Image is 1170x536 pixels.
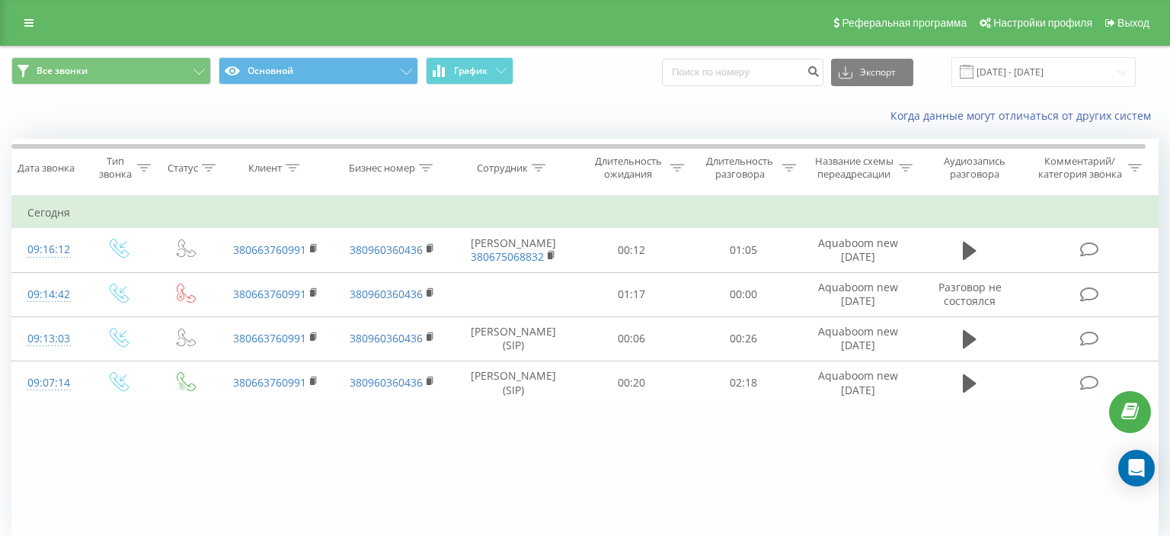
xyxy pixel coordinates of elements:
td: 02:18 [688,361,800,405]
a: 380663760991 [233,242,306,257]
td: 00:26 [688,316,800,361]
span: Настройки профиля [993,17,1092,29]
td: Aquaboom new [DATE] [800,361,916,405]
span: Реферальная программа [842,17,967,29]
td: 00:06 [576,316,688,361]
td: 00:12 [576,228,688,272]
div: Название схемы переадресации [814,155,895,181]
div: Дата звонка [18,162,75,175]
a: 380663760991 [233,287,306,301]
td: [PERSON_NAME] (SIP) [450,361,576,405]
span: График [454,66,487,76]
td: Сегодня [12,197,1159,228]
div: Тип звонка [97,155,133,181]
td: Aquaboom new [DATE] [800,228,916,272]
div: 09:13:03 [27,324,69,354]
button: Экспорт [831,59,913,86]
div: Сотрудник [477,162,528,175]
div: Аудиозапись разговора [930,155,1020,181]
td: 00:00 [688,272,800,316]
div: Клиент [248,162,282,175]
a: Когда данные могут отличаться от других систем [890,108,1159,123]
div: Комментарий/категория звонка [1035,155,1124,181]
div: Статус [168,162,198,175]
div: Бизнес номер [349,162,415,175]
td: [PERSON_NAME] [450,228,576,272]
button: Все звонки [11,57,211,85]
td: Aquaboom new [DATE] [800,316,916,361]
td: 00:20 [576,361,688,405]
a: 380663760991 [233,331,306,345]
div: 09:07:14 [27,368,69,398]
a: 380675068832 [471,249,544,264]
span: Выход [1117,17,1149,29]
div: Open Intercom Messenger [1118,450,1155,486]
td: 01:17 [576,272,688,316]
input: Поиск по номеру [662,59,823,86]
a: 380960360436 [350,331,423,345]
td: 01:05 [688,228,800,272]
a: 380960360436 [350,375,423,390]
a: 380663760991 [233,375,306,390]
button: Основной [219,57,418,85]
span: Все звонки [37,65,88,77]
td: Aquaboom new [DATE] [800,272,916,316]
div: Длительность ожидания [590,155,667,181]
span: Разговор не состоялся [938,280,1002,308]
a: 380960360436 [350,242,423,257]
div: 09:16:12 [27,235,69,265]
div: 09:14:42 [27,280,69,310]
div: Длительность разговора [702,155,778,181]
button: График [426,57,513,85]
a: 380960360436 [350,287,423,301]
td: [PERSON_NAME] (SIP) [450,316,576,361]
